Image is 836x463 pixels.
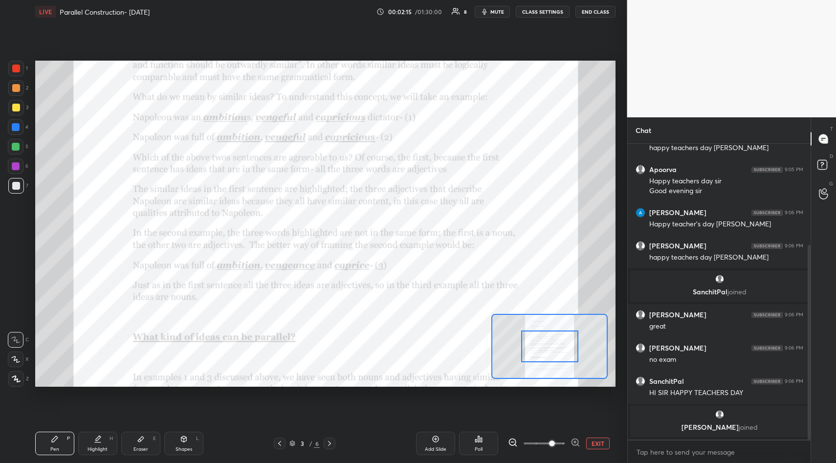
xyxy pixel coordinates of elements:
[785,345,803,351] div: 9:06 PM
[751,243,783,249] img: 4P8fHbbgJtejmAAAAAElFTkSuQmCC
[636,344,645,353] img: default.png
[785,243,803,249] div: 9:06 PM
[830,125,833,132] p: T
[176,447,192,452] div: Shapes
[785,210,803,216] div: 9:06 PM
[490,8,504,15] span: mute
[586,438,610,449] button: EXIT
[628,117,659,143] p: Chat
[738,422,757,432] span: joined
[649,344,706,353] h6: [PERSON_NAME]
[751,167,783,173] img: 4P8fHbbgJtejmAAAAAElFTkSuQmCC
[649,186,803,196] div: Good evening sir
[464,9,467,14] div: 8
[475,6,510,18] button: mute
[8,61,28,76] div: 1
[830,153,833,160] p: D
[636,165,645,174] img: default.png
[714,410,724,419] img: default.png
[67,436,70,441] div: P
[636,208,645,217] img: thumbnail.jpg
[649,388,803,398] div: HI SIR HAPPY TEACHERS DAY
[636,242,645,250] img: default.png
[649,377,684,386] h6: SanchitPal
[636,423,803,431] p: [PERSON_NAME]
[309,441,312,446] div: /
[475,447,483,452] div: Poll
[8,119,28,135] div: 4
[8,332,29,348] div: C
[153,436,156,441] div: E
[636,377,645,386] img: default.png
[196,436,199,441] div: L
[50,447,59,452] div: Pen
[516,6,570,18] button: CLASS SETTINGS
[649,165,677,174] h6: Apoorva
[314,439,320,448] div: 6
[110,436,113,441] div: H
[785,312,803,318] div: 9:06 PM
[649,253,803,263] div: happy teachers day [PERSON_NAME]
[714,274,724,284] img: default.png
[8,178,28,194] div: 7
[649,176,803,186] div: Happy teachers day sir
[297,441,307,446] div: 3
[133,447,148,452] div: Eraser
[575,6,616,18] button: END CLASS
[649,310,706,319] h6: [PERSON_NAME]
[35,6,56,18] div: LIVE
[751,345,783,351] img: 4P8fHbbgJtejmAAAAAElFTkSuQmCC
[785,378,803,384] div: 9:06 PM
[649,242,706,250] h6: [PERSON_NAME]
[785,167,803,173] div: 9:05 PM
[649,208,706,217] h6: [PERSON_NAME]
[649,220,803,229] div: Happy teacher's day [PERSON_NAME]
[649,143,803,153] div: happy teachers day [PERSON_NAME]
[8,352,29,367] div: X
[751,378,783,384] img: 4P8fHbbgJtejmAAAAAElFTkSuQmCC
[628,144,811,440] div: grid
[727,287,746,296] span: joined
[8,139,28,154] div: 5
[8,371,29,387] div: Z
[636,310,645,319] img: default.png
[636,288,803,296] p: SanchitPal
[60,7,150,17] h4: Parallel Construction- [DATE]
[88,447,108,452] div: Highlight
[8,158,28,174] div: 6
[8,100,28,115] div: 3
[8,80,28,96] div: 2
[649,322,803,331] div: great
[425,447,446,452] div: Add Slide
[829,180,833,187] p: G
[649,355,803,365] div: no exam
[751,210,783,216] img: 4P8fHbbgJtejmAAAAAElFTkSuQmCC
[751,312,783,318] img: 4P8fHbbgJtejmAAAAAElFTkSuQmCC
